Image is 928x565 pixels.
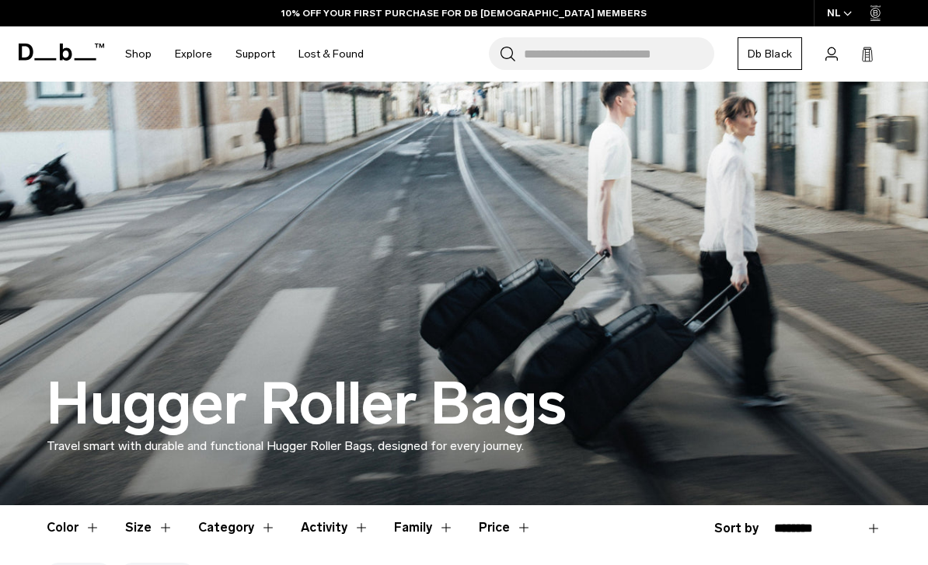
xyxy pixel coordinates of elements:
a: Explore [175,26,212,82]
button: Toggle Filter [198,505,276,550]
button: Toggle Filter [47,505,100,550]
a: 10% OFF YOUR FIRST PURCHASE FOR DB [DEMOGRAPHIC_DATA] MEMBERS [281,6,647,20]
nav: Main Navigation [113,26,375,82]
a: Shop [125,26,152,82]
a: Db Black [738,37,802,70]
button: Toggle Filter [301,505,369,550]
span: Travel smart with durable and functional Hugger Roller Bags, designed for every journey. [47,438,524,453]
button: Toggle Filter [125,505,173,550]
a: Support [235,26,275,82]
button: Toggle Filter [394,505,454,550]
a: Lost & Found [298,26,364,82]
button: Toggle Price [479,505,532,550]
h1: Hugger Roller Bags [47,372,567,437]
